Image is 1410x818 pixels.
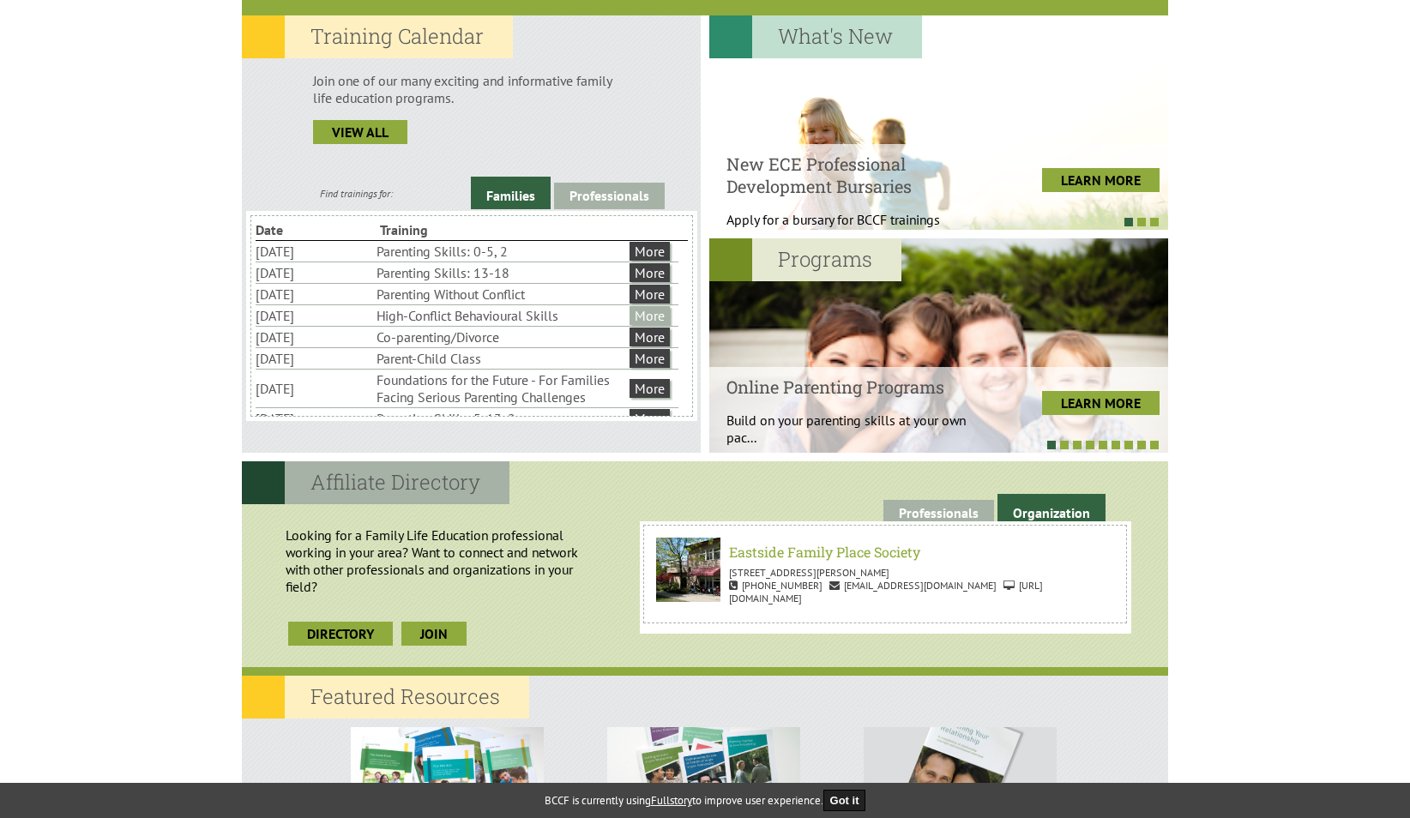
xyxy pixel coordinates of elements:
a: More [630,285,670,304]
li: Parenting Without Conflict [377,284,626,304]
a: More [630,349,670,368]
li: [DATE] [256,262,373,283]
li: Co-parenting/Divorce [377,327,626,347]
li: [DATE] [256,241,373,262]
p: [STREET_ADDRESS][PERSON_NAME] [656,566,1113,579]
h2: Programs [709,238,901,281]
li: Parenting Skills: 0-5, 2 [377,241,626,262]
a: More [630,242,670,261]
h2: Featured Resources [242,676,529,719]
a: Eastside Family Place Society Anda Gavala Eastside Family Place Society [STREET_ADDRESS][PERSON_N... [648,529,1122,619]
li: Training [380,220,501,240]
a: More [630,328,670,346]
h2: Training Calendar [242,15,513,58]
h4: New ECE Professional Development Bursaries [726,153,983,197]
a: Directory [288,622,393,646]
p: Build on your parenting skills at your own pac... [726,412,983,446]
li: Parent-Child Class [377,348,626,369]
li: [DATE] [256,408,373,429]
p: Join one of our many exciting and informative family life education programs. [313,72,630,106]
a: More [630,306,670,325]
li: Date [256,220,377,240]
a: Fullstory [651,793,692,808]
span: [URL][DOMAIN_NAME] [729,579,1043,604]
li: Parenting Skills: 5-13, 2 [377,408,626,429]
li: High-Conflict Behavioural Skills [377,305,626,326]
a: More [630,379,670,398]
h6: Eastside Family Place Society [661,543,1108,561]
a: Organization [997,494,1106,526]
h4: Online Parenting Programs [726,376,983,398]
a: Professionals [883,500,994,526]
h2: What's New [709,15,922,58]
li: [DATE] [256,284,373,304]
a: LEARN MORE [1042,168,1160,192]
p: Looking for a Family Life Education professional working in your area? Want to connect and networ... [251,518,631,604]
a: Professionals [554,183,665,209]
a: view all [313,120,407,144]
a: join [401,622,467,646]
a: Families [471,177,551,209]
li: [DATE] [256,378,373,399]
li: Parenting Skills: 13-18 [377,262,626,283]
p: Apply for a bursary for BCCF trainings West... [726,211,983,245]
li: [DATE] [256,305,373,326]
a: More [630,263,670,282]
span: [PHONE_NUMBER] [729,579,822,592]
li: [DATE] [256,327,373,347]
li: [DATE] [256,348,373,369]
a: More [630,409,670,428]
div: Find trainings for: [242,187,471,200]
span: [EMAIL_ADDRESS][DOMAIN_NAME] [829,579,997,592]
li: Foundations for the Future - For Families Facing Serious Parenting Challenges [377,370,626,407]
h2: Affiliate Directory [242,461,509,504]
img: Eastside Family Place Society Anda Gavala [656,538,771,602]
button: Got it [823,790,866,811]
a: LEARN MORE [1042,391,1160,415]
